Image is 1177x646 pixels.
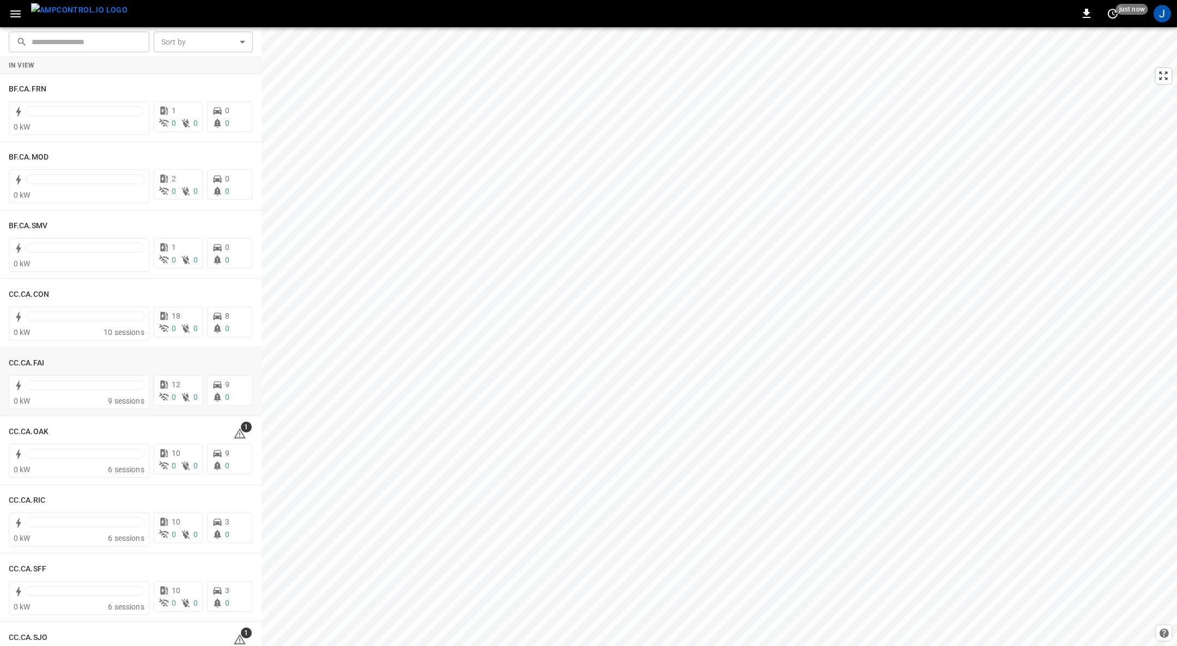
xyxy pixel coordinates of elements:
[9,220,47,232] h6: BF.CA.SMV
[9,62,35,69] strong: In View
[172,174,176,183] span: 2
[1116,4,1148,15] span: just now
[225,255,229,264] span: 0
[14,534,31,543] span: 0 kW
[193,324,198,333] span: 0
[225,517,229,526] span: 3
[9,495,45,507] h6: CC.CA.RIC
[172,255,176,264] span: 0
[225,380,229,389] span: 9
[9,563,46,575] h6: CC.CA.SFF
[172,393,176,401] span: 0
[1104,5,1121,22] button: set refresh interval
[193,461,198,470] span: 0
[14,328,31,337] span: 0 kW
[225,586,229,595] span: 3
[14,191,31,199] span: 0 kW
[108,602,144,611] span: 6 sessions
[104,328,144,337] span: 10 sessions
[193,255,198,264] span: 0
[225,174,229,183] span: 0
[172,530,176,539] span: 0
[225,106,229,115] span: 0
[225,119,229,127] span: 0
[172,243,176,252] span: 1
[172,461,176,470] span: 0
[172,449,180,458] span: 10
[172,324,176,333] span: 0
[225,530,229,539] span: 0
[225,187,229,196] span: 0
[225,312,229,320] span: 8
[108,465,144,474] span: 6 sessions
[225,599,229,607] span: 0
[14,602,31,611] span: 0 kW
[172,312,180,320] span: 18
[225,243,229,252] span: 0
[193,187,198,196] span: 0
[108,397,144,405] span: 9 sessions
[31,3,128,17] img: ampcontrol.io logo
[9,357,44,369] h6: CC.CA.FAI
[193,530,198,539] span: 0
[172,599,176,607] span: 0
[172,380,180,389] span: 12
[9,151,48,163] h6: BF.CA.MOD
[225,393,229,401] span: 0
[193,119,198,127] span: 0
[9,632,47,644] h6: CC.CA.SJO
[225,461,229,470] span: 0
[172,586,180,595] span: 10
[14,123,31,131] span: 0 kW
[9,289,49,301] h6: CC.CA.CON
[225,449,229,458] span: 9
[14,259,31,268] span: 0 kW
[172,517,180,526] span: 10
[9,426,48,438] h6: CC.CA.OAK
[193,599,198,607] span: 0
[172,106,176,115] span: 1
[108,534,144,543] span: 6 sessions
[225,324,229,333] span: 0
[241,627,252,638] span: 1
[14,397,31,405] span: 0 kW
[1154,5,1171,22] div: profile-icon
[193,393,198,401] span: 0
[172,119,176,127] span: 0
[241,422,252,432] span: 1
[172,187,176,196] span: 0
[14,465,31,474] span: 0 kW
[9,83,46,95] h6: BF.CA.FRN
